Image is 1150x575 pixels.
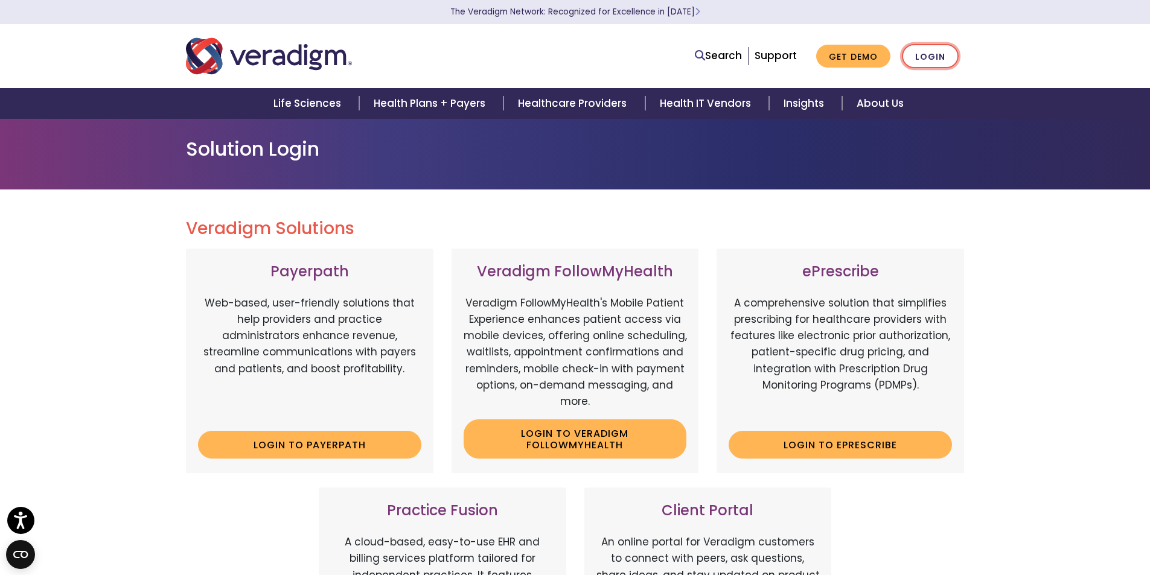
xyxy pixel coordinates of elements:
[450,6,700,17] a: The Veradigm Network: Recognized for Excellence in [DATE]Learn More
[695,6,700,17] span: Learn More
[816,45,890,68] a: Get Demo
[6,540,35,569] button: Open CMP widget
[259,88,359,119] a: Life Sciences
[596,502,820,519] h3: Client Portal
[464,419,687,459] a: Login to Veradigm FollowMyHealth
[198,263,421,281] h3: Payerpath
[769,88,842,119] a: Insights
[902,44,959,69] a: Login
[186,218,965,239] h2: Veradigm Solutions
[503,88,645,119] a: Healthcare Providers
[464,295,687,410] p: Veradigm FollowMyHealth's Mobile Patient Experience enhances patient access via mobile devices, o...
[198,431,421,459] a: Login to Payerpath
[186,36,352,76] img: Veradigm logo
[359,88,503,119] a: Health Plans + Payers
[729,431,952,459] a: Login to ePrescribe
[842,88,918,119] a: About Us
[755,48,797,63] a: Support
[729,295,952,422] p: A comprehensive solution that simplifies prescribing for healthcare providers with features like ...
[645,88,769,119] a: Health IT Vendors
[695,48,742,64] a: Search
[464,263,687,281] h3: Veradigm FollowMyHealth
[186,138,965,160] h1: Solution Login
[729,263,952,281] h3: ePrescribe
[198,295,421,422] p: Web-based, user-friendly solutions that help providers and practice administrators enhance revenu...
[331,502,554,519] h3: Practice Fusion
